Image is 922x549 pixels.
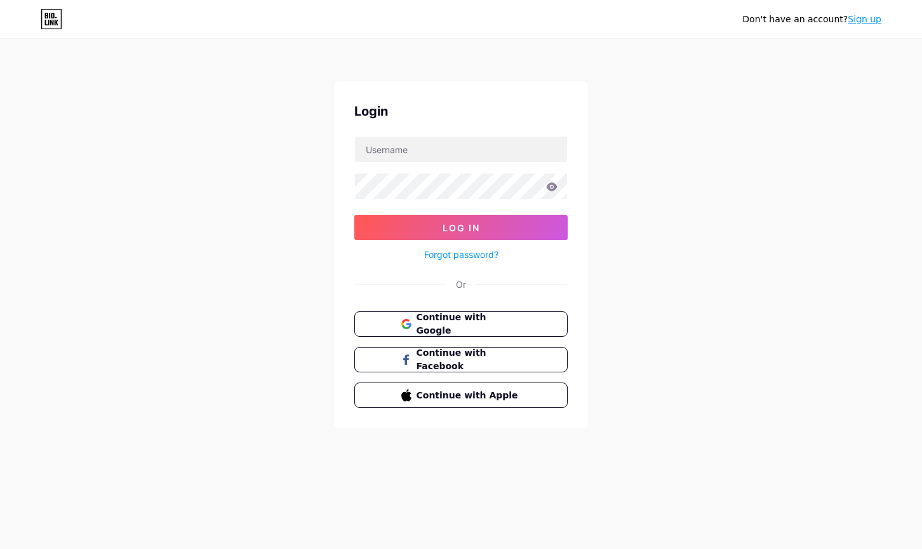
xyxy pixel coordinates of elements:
div: Don't have an account? [742,13,881,26]
button: Log In [354,215,568,240]
span: Continue with Facebook [417,346,521,373]
a: Sign up [848,14,881,24]
div: Login [354,102,568,121]
button: Continue with Google [354,311,568,337]
button: Continue with Facebook [354,347,568,372]
a: Forgot password? [424,248,498,261]
div: Or [456,278,466,291]
span: Continue with Apple [417,389,521,402]
input: Username [355,137,567,162]
span: Continue with Google [417,311,521,337]
span: Log In [443,222,480,233]
button: Continue with Apple [354,383,568,408]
